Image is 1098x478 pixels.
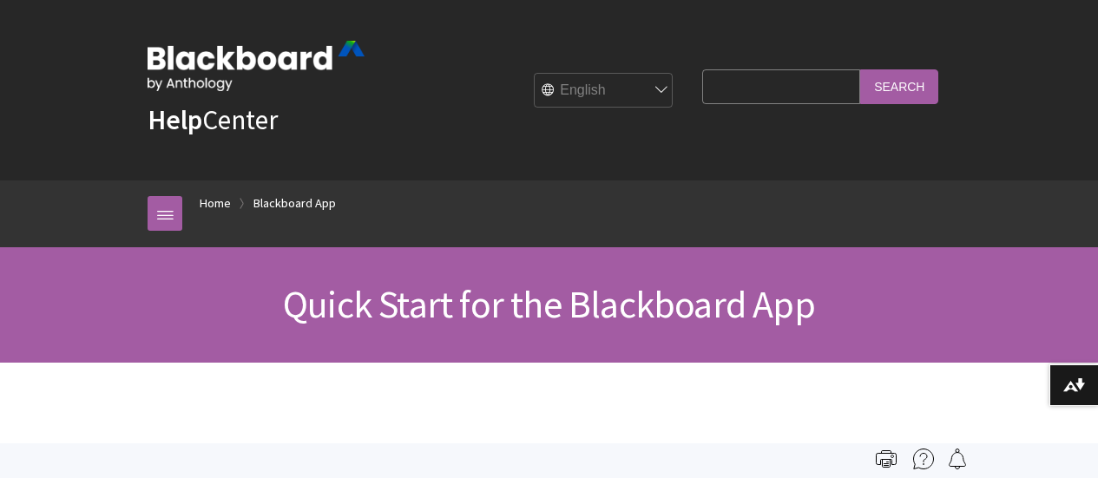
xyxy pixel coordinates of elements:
span: Before you begin [148,439,694,475]
a: Blackboard App [253,193,336,214]
span: Quick Start for the Blackboard App [283,280,815,328]
img: Print [876,449,897,469]
input: Search [860,69,938,103]
a: Home [200,193,231,214]
img: Blackboard by Anthology [148,41,365,91]
select: Site Language Selector [535,74,674,108]
a: HelpCenter [148,102,278,137]
img: More help [913,449,934,469]
img: Follow this page [947,449,968,469]
strong: Help [148,102,202,137]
